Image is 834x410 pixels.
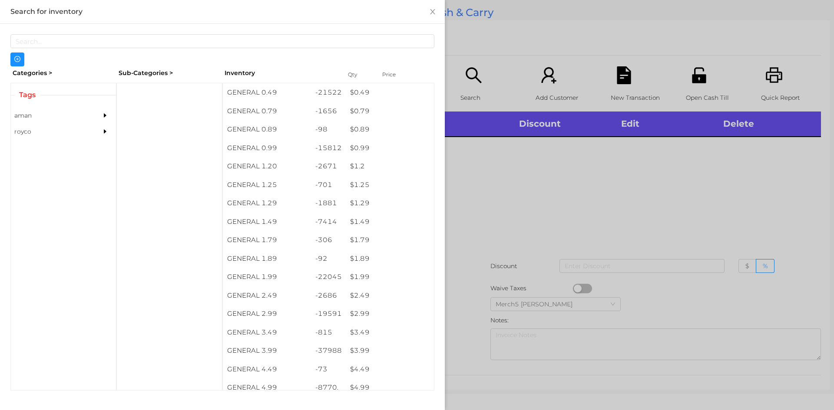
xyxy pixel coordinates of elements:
[311,249,346,268] div: -92
[311,268,346,286] div: -22045
[346,120,434,139] div: $ 0.89
[311,360,346,379] div: -73
[102,112,108,118] i: icon: caret-right
[311,102,346,121] div: -1656
[346,231,434,249] div: $ 1.79
[223,157,311,176] div: GENERAL 1.20
[346,139,434,157] div: $ 0.99
[346,213,434,231] div: $ 1.49
[311,213,346,231] div: -7414
[10,7,434,16] div: Search for inventory
[223,378,311,397] div: GENERAL 4.99
[346,268,434,286] div: $ 1.99
[223,120,311,139] div: GENERAL 0.89
[311,305,346,323] div: -19591
[223,341,311,360] div: GENERAL 3.99
[346,378,434,397] div: $ 4.99
[311,157,346,176] div: -2671
[10,34,434,48] input: Search...
[11,108,90,124] div: aman
[223,102,311,121] div: GENERAL 0.79
[223,249,311,268] div: GENERAL 1.89
[346,83,434,102] div: $ 0.49
[346,69,372,81] div: Qty
[380,69,415,81] div: Price
[102,128,108,134] i: icon: caret-right
[10,52,24,66] button: icon: plus-circle
[223,305,311,323] div: GENERAL 2.99
[223,360,311,379] div: GENERAL 4.49
[346,176,434,194] div: $ 1.25
[223,231,311,249] div: GENERAL 1.79
[10,66,116,80] div: Categories >
[223,139,311,157] div: GENERAL 0.99
[429,8,436,15] i: icon: close
[346,323,434,342] div: $ 3.49
[223,323,311,342] div: GENERAL 3.49
[311,231,346,249] div: -306
[311,286,346,305] div: -2686
[11,124,90,140] div: royco
[223,268,311,286] div: GENERAL 1.99
[311,176,346,194] div: -701
[346,102,434,121] div: $ 0.79
[311,341,346,360] div: -37988
[311,323,346,342] div: -815
[346,157,434,176] div: $ 1.2
[223,213,311,231] div: GENERAL 1.49
[223,176,311,194] div: GENERAL 1.25
[311,378,346,407] div: -8770.5
[346,341,434,360] div: $ 3.99
[223,83,311,102] div: GENERAL 0.49
[223,286,311,305] div: GENERAL 2.49
[311,83,346,102] div: -21522
[223,194,311,213] div: GENERAL 1.29
[15,90,40,100] span: Tags
[311,194,346,213] div: -1881
[346,286,434,305] div: $ 2.49
[346,249,434,268] div: $ 1.89
[311,120,346,139] div: -98
[225,69,337,78] div: Inventory
[311,139,346,157] div: -15812
[346,194,434,213] div: $ 1.29
[346,305,434,323] div: $ 2.99
[116,66,222,80] div: Sub-Categories >
[346,360,434,379] div: $ 4.49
